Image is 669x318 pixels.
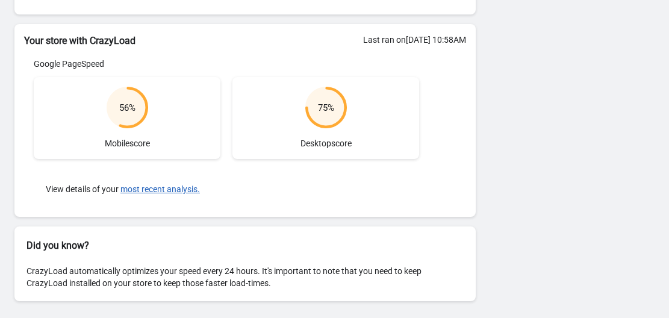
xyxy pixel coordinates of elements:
[363,34,466,46] div: Last ran on [DATE] 10:58AM
[119,102,135,114] div: 56 %
[34,77,220,159] div: Mobile score
[14,253,476,301] div: CrazyLoad automatically optimizes your speed every 24 hours. It's important to note that you need...
[34,58,419,70] div: Google PageSpeed
[232,77,419,159] div: Desktop score
[120,184,200,194] button: most recent analysis.
[34,171,419,207] div: View details of your
[26,238,464,253] h2: Did you know?
[318,102,334,114] div: 75 %
[24,34,466,48] h2: Your store with CrazyLoad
